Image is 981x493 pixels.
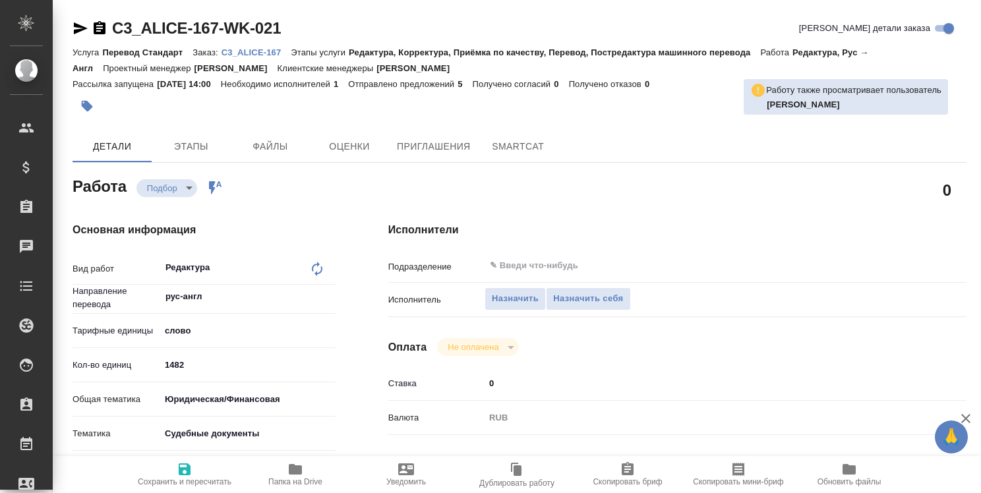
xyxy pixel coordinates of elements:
button: Скопировать бриф [572,456,683,493]
div: Юридическая/Финансовая [160,388,336,411]
span: Файлы [239,138,302,155]
p: Тарифные единицы [73,324,160,337]
button: 🙏 [935,420,968,453]
input: ✎ Введи что-нибудь [489,258,870,274]
div: Подбор [136,179,197,197]
div: Судебные документы [160,422,336,445]
span: Уведомить [386,477,426,486]
div: RUB [485,407,918,429]
input: ✎ Введи что-нибудь [160,355,336,374]
p: Исполнитель [388,293,485,306]
h4: Оплата [388,339,427,355]
span: Скопировать бриф [593,477,662,486]
p: Вид работ [73,262,160,275]
div: слово [160,320,336,342]
p: Работу также просматривает пользователь [766,84,941,97]
button: Open [328,295,331,298]
p: Работа [760,47,792,57]
b: [PERSON_NAME] [767,100,840,109]
div: Подбор [437,338,518,356]
button: Назначить [485,287,546,310]
button: Скопировать ссылку для ЯМессенджера [73,20,88,36]
span: Оценки [318,138,381,155]
span: Папка на Drive [268,477,322,486]
p: Редактура, Корректура, Приёмка по качеству, Перевод, Постредактура машинного перевода [349,47,760,57]
p: Валюта [388,411,485,424]
p: Ставка [388,377,485,390]
p: Рассылка запущена [73,79,157,89]
p: Тематика [73,427,160,440]
span: Детали [80,138,144,155]
span: Назначить себя [553,291,623,306]
a: C3_ALICE-167 [222,46,291,57]
p: 0 [554,79,568,89]
p: Этапы услуги [291,47,349,57]
button: Скопировать ссылку [92,20,107,36]
p: Проектный менеджер [103,63,194,73]
p: Заказ: [193,47,221,57]
p: [PERSON_NAME] [194,63,278,73]
p: Общая тематика [73,393,160,406]
button: Сохранить и пересчитать [129,456,240,493]
span: [PERSON_NAME] детали заказа [799,22,930,35]
p: 0 [645,79,659,89]
button: Не оплачена [444,341,502,353]
p: [PERSON_NAME] [376,63,460,73]
p: C3_ALICE-167 [222,47,291,57]
p: Бабкина Анастасия [767,98,941,111]
button: Добавить тэг [73,92,102,121]
p: Получено согласий [473,79,554,89]
h4: Исполнители [388,222,966,238]
p: Услуга [73,47,102,57]
button: Подбор [143,183,181,194]
h2: Работа [73,173,127,197]
input: ✎ Введи что-нибудь [485,374,918,393]
span: Обновить файлы [817,477,881,486]
span: 🙏 [940,423,963,451]
span: Назначить [492,291,539,306]
span: Скопировать мини-бриф [693,477,783,486]
p: Получено отказов [569,79,645,89]
span: Дублировать работу [479,478,554,488]
button: Open [911,264,914,267]
span: Этапы [160,138,223,155]
p: Кол-во единиц [73,359,160,372]
h2: 0 [943,179,951,201]
p: Направление перевода [73,285,160,311]
p: Перевод Стандарт [102,47,193,57]
p: Клиентские менеджеры [278,63,377,73]
span: Приглашения [397,138,471,155]
p: 1 [334,79,348,89]
button: Папка на Drive [240,456,351,493]
span: Сохранить и пересчитать [138,477,231,486]
a: C3_ALICE-167-WK-021 [112,19,281,37]
p: Отправлено предложений [348,79,458,89]
button: Дублировать работу [461,456,572,493]
button: Назначить себя [546,287,630,310]
h4: Основная информация [73,222,336,238]
p: 5 [458,79,472,89]
button: Обновить файлы [794,456,905,493]
button: Уведомить [351,456,461,493]
p: Подразделение [388,260,485,274]
span: SmartCat [487,138,550,155]
p: Необходимо исполнителей [221,79,334,89]
p: [DATE] 14:00 [157,79,221,89]
button: Скопировать мини-бриф [683,456,794,493]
